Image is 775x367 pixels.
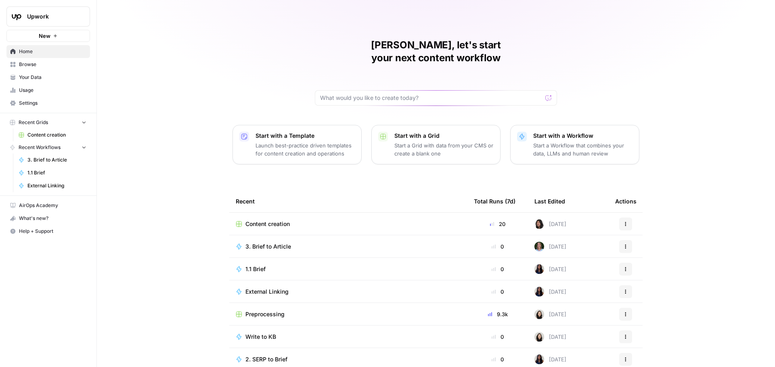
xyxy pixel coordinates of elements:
[320,94,542,102] input: What would you like to create today?
[534,287,544,297] img: rox323kbkgutb4wcij4krxobkpon
[533,132,633,140] p: Start with a Workflow
[534,332,566,342] div: [DATE]
[236,190,461,212] div: Recent
[19,74,86,81] span: Your Data
[27,169,86,176] span: 1.1 Brief
[474,355,522,363] div: 0
[534,190,565,212] div: Last Edited
[534,287,566,297] div: [DATE]
[19,144,61,151] span: Recent Workflows
[245,355,287,363] span: 2. SERP to Brief
[534,219,566,229] div: [DATE]
[371,125,501,164] button: Start with a GridStart a Grid with data from your CMS or create a blank one
[256,132,355,140] p: Start with a Template
[245,333,276,341] span: Write to KB
[236,243,461,251] a: 3. Brief to Article
[615,190,637,212] div: Actions
[27,131,86,139] span: Content creation
[534,355,544,364] img: rox323kbkgutb4wcij4krxobkpon
[236,310,461,318] a: Preprocessing
[245,265,266,273] span: 1.1 Brief
[534,219,544,229] img: bh1y01wgunjnc3xrcwwm96ji0erm
[315,39,557,64] h1: [PERSON_NAME], let's start your next content workflow
[6,84,90,97] a: Usage
[6,71,90,84] a: Your Data
[9,9,24,24] img: Upwork Logo
[534,242,566,251] div: [DATE]
[6,45,90,58] a: Home
[6,212,90,225] button: What's new?
[394,141,494,158] p: Start a Grid with data from your CMS or create a blank one
[27,156,86,164] span: 3. Brief to Article
[232,125,362,164] button: Start with a TemplateLaunch best-practice driven templates for content creation and operations
[15,179,90,192] a: External Linking
[534,309,544,319] img: t5ef5oef8zpw1w4g2xghobes91mw
[27,12,76,21] span: Upwork
[474,288,522,296] div: 0
[534,332,544,342] img: t5ef5oef8zpw1w4g2xghobes91mw
[236,288,461,296] a: External Linking
[236,220,461,228] a: Content creation
[510,125,639,164] button: Start with a WorkflowStart a Workflow that combines your data, LLMs and human review
[534,309,566,319] div: [DATE]
[256,141,355,158] p: Launch best-practice driven templates for content creation and operations
[474,310,522,318] div: 9.3k
[245,288,289,296] span: External Linking
[19,87,86,94] span: Usage
[474,243,522,251] div: 0
[394,132,494,140] p: Start with a Grid
[19,228,86,235] span: Help + Support
[6,141,90,153] button: Recent Workflows
[534,242,544,251] img: gw6xbobkk8yk3oqbbqu8n5rrcm2n
[27,182,86,189] span: External Linking
[15,166,90,179] a: 1.1 Brief
[236,355,461,363] a: 2. SERP to Brief
[474,333,522,341] div: 0
[6,199,90,212] a: AirOps Academy
[245,243,291,251] span: 3. Brief to Article
[6,58,90,71] a: Browse
[534,264,544,274] img: rox323kbkgutb4wcij4krxobkpon
[6,6,90,27] button: Workspace: Upwork
[6,225,90,238] button: Help + Support
[533,141,633,158] p: Start a Workflow that combines your data, LLMs and human review
[245,220,290,228] span: Content creation
[6,30,90,42] button: New
[474,220,522,228] div: 20
[534,264,566,274] div: [DATE]
[236,333,461,341] a: Write to KB
[6,97,90,110] a: Settings
[236,265,461,273] a: 1.1 Brief
[7,212,90,224] div: What's new?
[15,153,90,166] a: 3. Brief to Article
[19,48,86,55] span: Home
[39,32,50,40] span: New
[474,265,522,273] div: 0
[19,100,86,107] span: Settings
[474,190,515,212] div: Total Runs (7d)
[15,129,90,141] a: Content creation
[19,202,86,209] span: AirOps Academy
[19,61,86,68] span: Browse
[245,310,285,318] span: Preprocessing
[534,355,566,364] div: [DATE]
[19,119,48,126] span: Recent Grids
[6,116,90,129] button: Recent Grids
